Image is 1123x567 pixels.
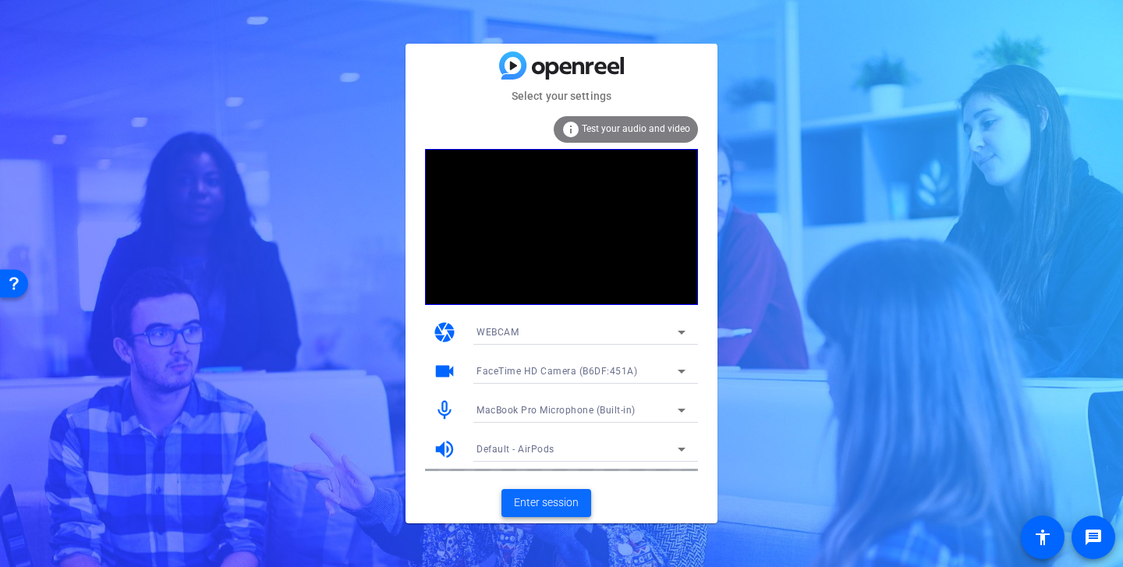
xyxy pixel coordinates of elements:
mat-icon: volume_up [433,438,456,461]
span: Default - AirPods [476,444,554,455]
span: MacBook Pro Microphone (Built-in) [476,405,636,416]
mat-icon: info [561,120,580,139]
mat-icon: videocam [433,360,456,383]
span: Enter session [514,494,579,511]
mat-icon: message [1084,528,1103,547]
mat-icon: camera [433,321,456,344]
span: Test your audio and video [582,123,690,134]
span: WEBCAM [476,327,519,338]
span: FaceTime HD Camera (B6DF:451A) [476,366,637,377]
mat-icon: accessibility [1033,528,1052,547]
img: blue-gradient.svg [499,51,624,79]
mat-icon: mic_none [433,399,456,422]
mat-card-subtitle: Select your settings [406,87,717,105]
button: Enter session [501,489,591,517]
